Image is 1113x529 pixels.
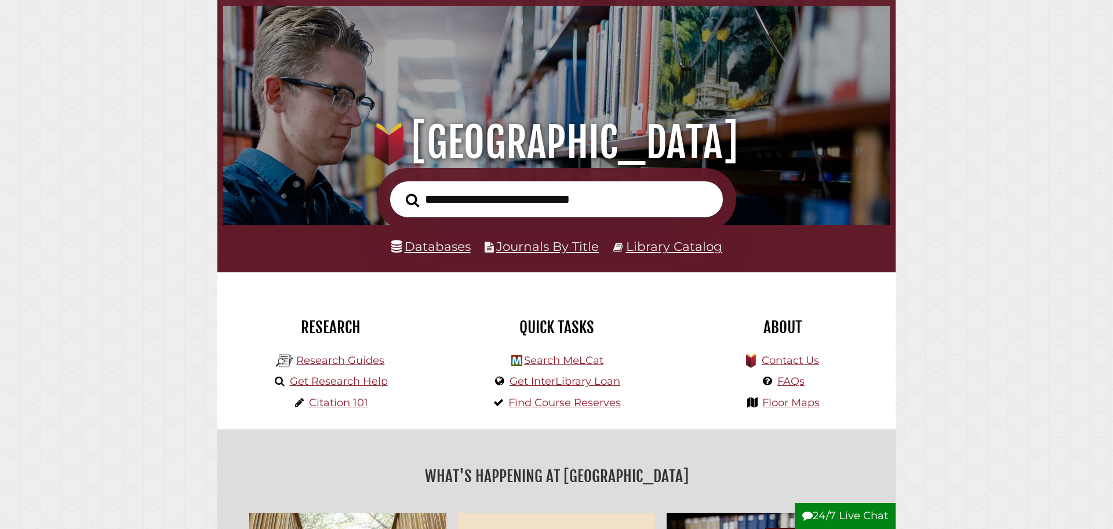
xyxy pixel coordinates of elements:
a: Search MeLCat [524,354,603,367]
a: Find Course Reserves [508,396,621,409]
a: Get InterLibrary Loan [510,375,620,388]
h1: [GEOGRAPHIC_DATA] [240,117,873,168]
a: Get Research Help [290,375,388,388]
a: Floor Maps [762,396,820,409]
a: Research Guides [296,354,384,367]
button: Search [400,190,425,211]
a: Contact Us [762,354,819,367]
a: Journals By Title [496,239,599,254]
a: Databases [391,239,471,254]
h2: About [678,318,887,337]
i: Search [406,193,419,207]
img: Hekman Library Logo [276,352,293,370]
img: Hekman Library Logo [511,355,522,366]
a: Library Catalog [626,239,722,254]
h2: Quick Tasks [452,318,661,337]
h2: What's Happening at [GEOGRAPHIC_DATA] [226,463,887,490]
a: Citation 101 [309,396,368,409]
h2: Research [226,318,435,337]
a: FAQs [777,375,805,388]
